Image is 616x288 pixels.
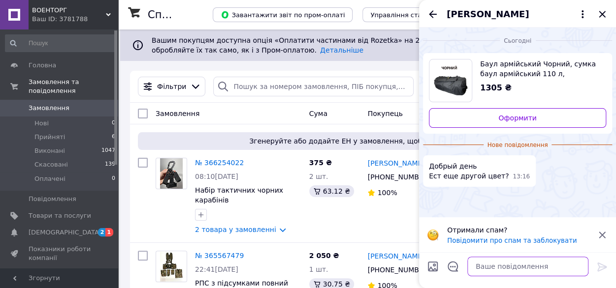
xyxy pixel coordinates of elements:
img: 4502624778_w640_h640_baul-armejskij-chernyj.jpg [434,59,468,102]
span: Баул армійський Чорний, сумка баул армійський 110 л, тактичний баул, тактичний баул-рюкзак [PERSO... [480,59,598,79]
span: Виконані [34,146,65,155]
div: [PHONE_NUMBER] [365,170,430,184]
span: 2 шт. [309,173,328,180]
button: Завантажити звіт по пром-оплаті [213,7,353,22]
span: 2 050 ₴ [309,252,339,259]
span: 0 [112,174,115,183]
span: 22:41[DATE] [195,265,238,273]
button: [PERSON_NAME] [447,8,588,21]
div: 12.10.2025 [423,35,612,45]
button: Відкрити шаблони відповідей [447,260,459,273]
input: Пошук [5,34,116,52]
span: Скасовані [34,160,68,169]
p: Отримали спам? [447,225,590,235]
a: Фото товару [156,251,187,282]
span: 1 [105,228,113,236]
span: 139 [105,160,115,169]
a: № 366254022 [195,159,244,167]
span: 6 [112,133,115,142]
span: 375 ₴ [309,159,332,167]
a: [PERSON_NAME] [367,158,424,168]
a: Оформити [429,108,606,128]
input: Пошук за номером замовлення, ПІБ покупця, номером телефону, Email, номером накладної [213,77,414,96]
span: 13:16 12.10.2025 [513,173,530,181]
a: Фото товару [156,158,187,189]
span: 100% [377,189,397,197]
span: [PERSON_NAME] [447,8,529,21]
a: Переглянути товар [429,59,606,102]
button: Закрити [596,8,608,20]
span: Вашим покупцям доступна опція «Оплатити частинами від Rozetka» на 2 платежі. Отримуйте нові замов... [152,36,562,54]
a: Детальніше [320,46,363,54]
span: Головна [29,61,56,70]
a: Набір тактичних чорних карабінів [195,186,283,204]
button: Назад [427,8,439,20]
span: Товари та послуги [29,211,91,220]
span: Завантажити звіт по пром-оплаті [221,10,345,19]
span: Прийняті [34,133,65,142]
span: Замовлення [156,110,199,117]
span: Управління статусами [370,11,446,19]
span: 08:10[DATE] [195,173,238,180]
span: 1305 ₴ [480,83,512,92]
div: 63.12 ₴ [309,185,354,197]
span: Добрый день Ест еще другой цвет? [429,161,509,181]
span: 0 [112,119,115,128]
span: [DEMOGRAPHIC_DATA] [29,228,101,237]
span: Нові [34,119,49,128]
h1: Список замовлень [148,9,248,21]
span: Повідомлення [29,195,76,203]
span: Покупець [367,110,402,117]
span: 2 [98,228,106,236]
span: 1047 [101,146,115,155]
img: Фото товару [160,251,183,282]
button: Повідомити про спам та заблокувати [447,237,577,244]
a: 2 товара у замовленні [195,226,276,233]
a: [PERSON_NAME] [367,251,424,261]
span: Оплачені [34,174,65,183]
img: :face_with_monocle: [427,229,439,241]
span: Згенеруйте або додайте ЕН у замовлення, щоб отримати оплату [142,136,594,146]
span: ВОЕНТОРГ [32,6,106,15]
span: Замовлення та повідомлення [29,78,118,95]
button: Управління статусами [362,7,454,22]
img: Фото товару [160,158,183,189]
div: Ваш ID: 3781788 [32,15,118,24]
a: № 365567479 [195,252,244,259]
span: Показники роботи компанії [29,245,91,262]
span: Фільтри [157,82,186,91]
span: Замовлення [29,104,69,113]
span: 1 шт. [309,265,328,273]
span: Нове повідомлення [484,141,552,149]
span: Сьогодні [500,37,535,45]
div: [PHONE_NUMBER] [365,263,430,277]
span: Cума [309,110,327,117]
